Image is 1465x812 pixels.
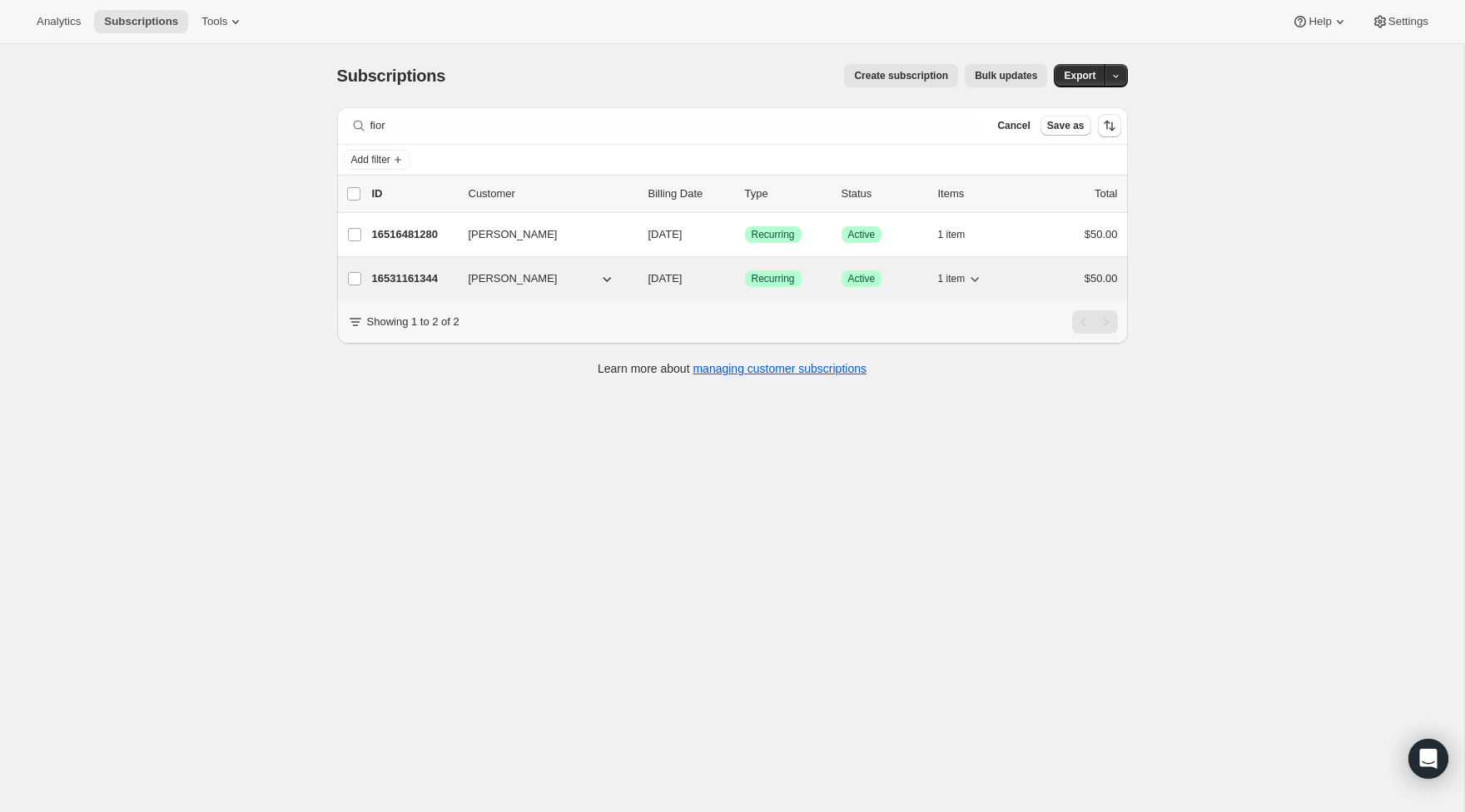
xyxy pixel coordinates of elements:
[991,116,1036,136] button: Cancel
[372,270,455,287] p: 16531161344
[938,186,1021,202] div: Items
[598,360,867,377] p: Learn more about
[1098,114,1121,137] button: Sort the results
[1054,64,1105,87] button: Export
[745,186,828,202] div: Type
[469,186,635,202] p: Customer
[459,221,625,248] button: [PERSON_NAME]
[37,15,81,28] span: Analytics
[938,228,966,241] span: 1 item
[648,272,683,285] span: [DATE]
[1085,228,1118,240] span: $50.00
[848,272,876,285] span: Active
[1040,116,1091,136] button: Save as
[648,228,683,240] span: [DATE]
[1282,10,1358,33] button: Help
[1408,739,1448,779] div: Open Intercom Messenger
[344,150,410,170] button: Add filter
[372,226,455,243] p: 16516481280
[1309,15,1331,28] span: Help
[938,272,966,285] span: 1 item
[201,15,227,28] span: Tools
[372,223,1118,246] div: 16516481280[PERSON_NAME][DATE]SuccessRecurringSuccessActive1 item$50.00
[648,186,732,202] p: Billing Date
[337,67,446,85] span: Subscriptions
[844,64,958,87] button: Create subscription
[752,228,795,241] span: Recurring
[372,186,1118,202] div: IDCustomerBilling DateTypeStatusItemsTotal
[94,10,188,33] button: Subscriptions
[1388,15,1428,28] span: Settings
[752,272,795,285] span: Recurring
[1362,10,1438,33] button: Settings
[370,114,981,137] input: Filter subscribers
[367,314,459,330] p: Showing 1 to 2 of 2
[693,362,867,375] a: managing customer subscriptions
[997,119,1030,132] span: Cancel
[848,228,876,241] span: Active
[372,267,1118,290] div: 16531161344[PERSON_NAME][DATE]SuccessRecurringSuccessActive1 item$50.00
[27,10,91,33] button: Analytics
[1085,272,1118,285] span: $50.00
[469,270,558,287] span: [PERSON_NAME]
[351,153,390,166] span: Add filter
[938,267,984,290] button: 1 item
[975,69,1037,82] span: Bulk updates
[104,15,178,28] span: Subscriptions
[191,10,254,33] button: Tools
[1064,69,1095,82] span: Export
[842,186,925,202] p: Status
[1072,310,1118,334] nav: Pagination
[965,64,1047,87] button: Bulk updates
[1047,119,1085,132] span: Save as
[938,223,984,246] button: 1 item
[469,226,558,243] span: [PERSON_NAME]
[1095,186,1117,202] p: Total
[854,69,948,82] span: Create subscription
[372,186,455,202] p: ID
[459,265,625,292] button: [PERSON_NAME]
